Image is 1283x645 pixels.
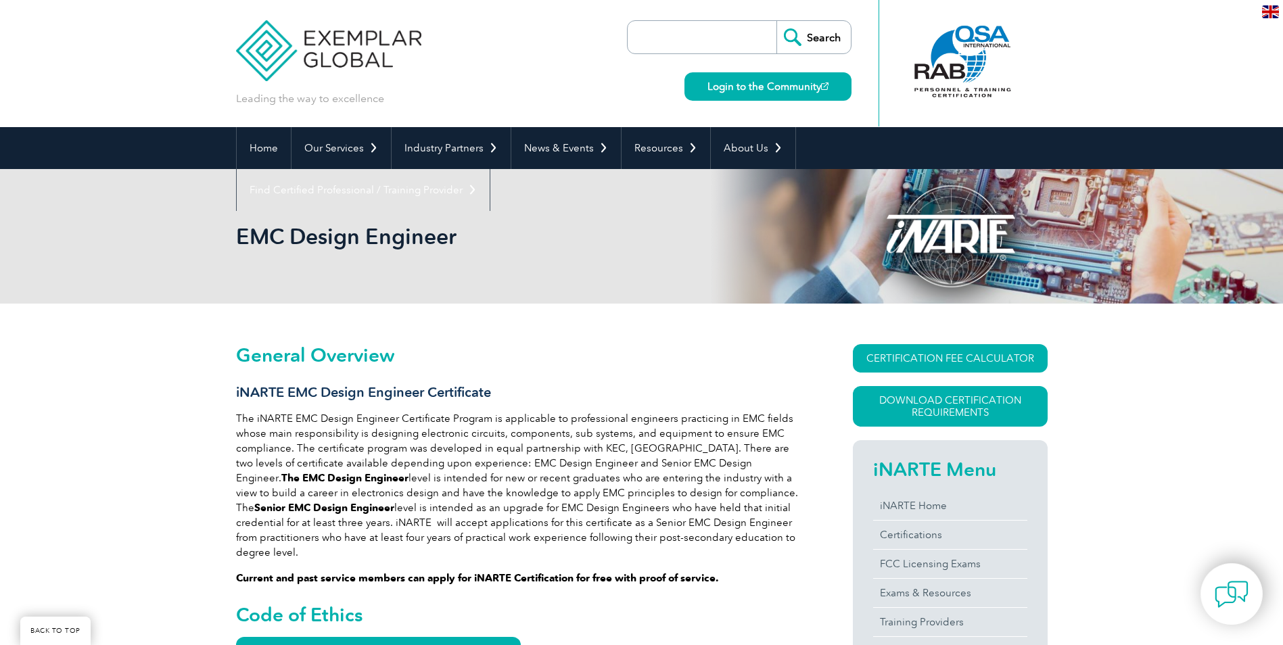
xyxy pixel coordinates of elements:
[236,604,804,625] h2: Code of Ethics
[281,472,409,484] strong: The EMC Design Engineer
[236,91,384,106] p: Leading the way to excellence
[1262,5,1279,18] img: en
[873,458,1027,480] h2: iNARTE Menu
[1215,577,1249,611] img: contact-chat.png
[711,127,795,169] a: About Us
[236,572,719,584] strong: Current and past service members can apply for iNARTE Certification for free with proof of service.
[236,411,804,560] p: The iNARTE EMC Design Engineer Certificate Program is applicable to professional engineers practi...
[237,169,490,211] a: Find Certified Professional / Training Provider
[236,384,804,401] h3: iNARTE EMC Design Engineer Certificate
[237,127,291,169] a: Home
[236,223,755,249] h1: EMC Design Engineer
[291,127,391,169] a: Our Services
[622,127,710,169] a: Resources
[873,608,1027,636] a: Training Providers
[873,492,1027,520] a: iNARTE Home
[20,617,91,645] a: BACK TO TOP
[684,72,852,101] a: Login to the Community
[873,579,1027,607] a: Exams & Resources
[873,521,1027,549] a: Certifications
[776,21,851,53] input: Search
[511,127,621,169] a: News & Events
[236,344,804,366] h2: General Overview
[392,127,511,169] a: Industry Partners
[821,82,829,90] img: open_square.png
[853,344,1048,373] a: CERTIFICATION FEE CALCULATOR
[853,386,1048,427] a: Download Certification Requirements
[873,550,1027,578] a: FCC Licensing Exams
[254,502,394,514] strong: Senior EMC Design Engineer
